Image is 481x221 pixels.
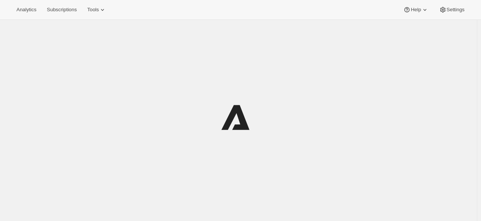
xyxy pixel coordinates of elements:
button: Analytics [12,4,41,15]
span: Help [411,7,421,13]
span: Analytics [16,7,36,13]
span: Subscriptions [47,7,77,13]
span: Settings [447,7,465,13]
button: Help [399,4,433,15]
button: Tools [83,4,111,15]
button: Subscriptions [42,4,81,15]
button: Settings [435,4,469,15]
span: Tools [87,7,99,13]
